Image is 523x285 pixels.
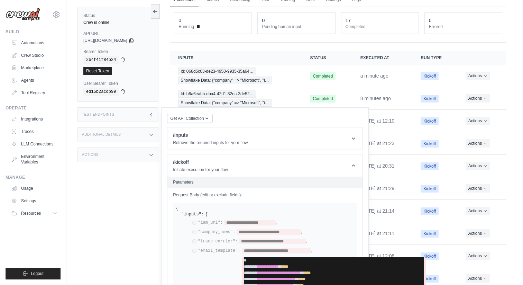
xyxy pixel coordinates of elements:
[360,208,395,214] time: September 10, 2025 at 21:14 IST
[306,239,308,244] span: ,
[83,56,119,64] code: 2b4f41f84b24
[83,67,112,75] a: Reset Token
[421,140,439,148] span: Kickoff
[276,220,278,225] span: ,
[466,117,490,125] button: Actions for execution
[173,192,357,198] label: Request Body (edit or exclude fields):
[429,24,498,29] dt: Errored
[173,140,248,145] p: Retrieve the required inputs for your flow
[8,75,61,86] a: Agents
[8,151,61,168] a: Environment Variables
[8,139,61,150] a: LLM Connections
[8,87,61,98] a: Tool Registry
[178,90,293,107] a: View execution details for Id
[421,162,439,170] span: Kickoff
[466,94,490,103] button: Actions for execution
[8,183,61,194] a: Usage
[83,88,119,96] code: ed15b2acdb99
[176,206,178,211] span: {
[198,239,238,244] label: "trace_carrier":
[21,211,41,216] span: Resources
[360,141,395,146] time: September 11, 2025 at 21:23 IST
[6,268,61,279] button: Logout
[198,248,240,253] label: "email_template":
[302,51,352,65] th: Status
[421,275,439,283] span: Kickoff
[198,229,235,235] label: "company_news":
[8,126,61,137] a: Traces
[412,51,457,65] th: Run Type
[352,51,413,65] th: Executed at
[178,68,293,84] a: View execution details for Id
[466,162,490,170] button: Actions for execution
[178,68,256,75] span: Id: 068d5c03-de23-4950-9935-35a64…
[82,133,121,137] h3: Additional Details
[421,95,439,103] span: Kickoff
[421,185,439,193] span: Kickoff
[360,186,395,191] time: September 10, 2025 at 21:29 IST
[360,96,391,101] time: September 15, 2025 at 12:54 IST
[301,229,303,235] span: ,
[262,17,265,24] div: 0
[466,229,490,238] button: Actions for execution
[346,17,351,24] div: 17
[421,72,439,80] span: Kickoff
[178,17,181,24] div: 0
[262,24,331,29] dt: Pending human input
[466,207,490,215] button: Actions for execution
[466,139,490,148] button: Actions for execution
[173,167,228,172] p: Initiate execution for your flow
[466,184,490,193] button: Actions for execution
[6,8,40,21] img: Logo
[82,113,114,117] h3: Test Endpoints
[8,37,61,48] a: Automations
[8,114,61,125] a: Integrations
[466,72,490,80] button: Actions for execution
[178,99,271,107] span: Snowflake Data: {"company" => "Microsoft", "i…
[466,274,490,283] button: Actions for execution
[6,105,61,111] div: Operate
[346,24,414,29] dt: Completed
[421,117,439,125] span: Kickoff
[170,51,302,65] th: Inputs
[181,212,204,217] label: "inputs":
[360,163,395,169] time: September 11, 2025 at 20:31 IST
[6,29,61,35] div: Build
[360,73,388,79] time: September 15, 2025 at 13:01 IST
[170,116,204,121] span: Get API Collection
[8,208,61,219] button: Resources
[310,72,336,80] span: Completed
[83,38,127,43] span: [URL][DOMAIN_NAME]
[8,50,61,61] a: Crew Studio
[6,175,61,180] div: Manage
[82,153,99,157] h3: Actions
[178,24,194,29] span: Running
[466,252,490,260] button: Actions for execution
[421,252,439,260] span: Kickoff
[421,207,439,215] span: Kickoff
[83,81,153,86] label: User Bearer Token
[421,230,439,238] span: Kickoff
[8,62,61,73] a: Marketplace
[83,49,153,54] label: Bearer Token
[311,248,313,253] span: ,
[173,179,357,185] h2: Parameters
[429,17,432,24] div: 0
[167,114,212,123] button: Get API Collection
[31,271,44,276] span: Logout
[83,13,153,18] label: Status
[178,90,256,98] span: Id: b6a6eabb-dba4-42d1-82ea-3de52…
[173,132,248,139] h1: /inputs
[83,20,153,25] div: Crew is online
[310,95,336,103] span: Completed
[83,31,153,36] label: API URL
[360,231,395,236] time: September 10, 2025 at 21:11 IST
[173,159,228,166] h1: /kickoff
[360,118,395,124] time: September 12, 2025 at 12:10 IST
[178,77,271,84] span: Snowflake Data: {"company" => "Microsoft", "i…
[360,253,395,259] time: September 10, 2025 at 12:08 IST
[205,212,208,217] span: {
[8,195,61,206] a: Settings
[198,220,223,225] label: "iam_url":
